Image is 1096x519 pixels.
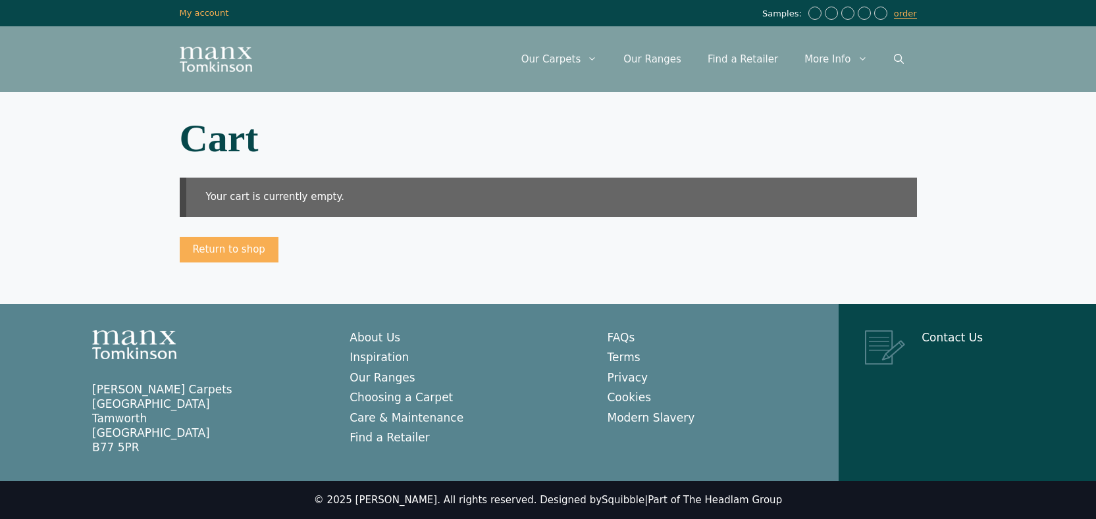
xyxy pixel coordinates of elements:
a: About Us [350,331,400,344]
span: Samples: [762,9,805,20]
a: Cookies [608,391,652,404]
a: Contact Us [922,331,983,344]
div: Your cart is currently empty. [180,178,917,217]
div: © 2025 [PERSON_NAME]. All rights reserved. Designed by | [314,494,782,507]
img: Manx Tomkinson Logo [92,330,176,359]
img: Manx Tomkinson [180,47,252,72]
a: Squibble [602,494,644,506]
a: Find a Retailer [694,39,791,79]
a: Terms [608,351,640,364]
nav: Primary [508,39,917,79]
h1: Cart [180,118,917,158]
a: Inspiration [350,351,409,364]
a: More Info [791,39,880,79]
p: [PERSON_NAME] Carpets [GEOGRAPHIC_DATA] Tamworth [GEOGRAPHIC_DATA] B77 5PR [92,382,323,455]
a: Choosing a Carpet [350,391,453,404]
a: FAQs [608,331,635,344]
a: My account [180,8,229,18]
a: Return to shop [180,237,278,263]
a: order [894,9,917,19]
a: Our Ranges [610,39,694,79]
a: Privacy [608,371,648,384]
a: Our Ranges [350,371,415,384]
a: Find a Retailer [350,431,430,444]
a: Part of The Headlam Group [648,494,782,506]
a: Our Carpets [508,39,611,79]
a: Care & Maintenance [350,411,463,424]
a: Modern Slavery [608,411,695,424]
a: Open Search Bar [881,39,917,79]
